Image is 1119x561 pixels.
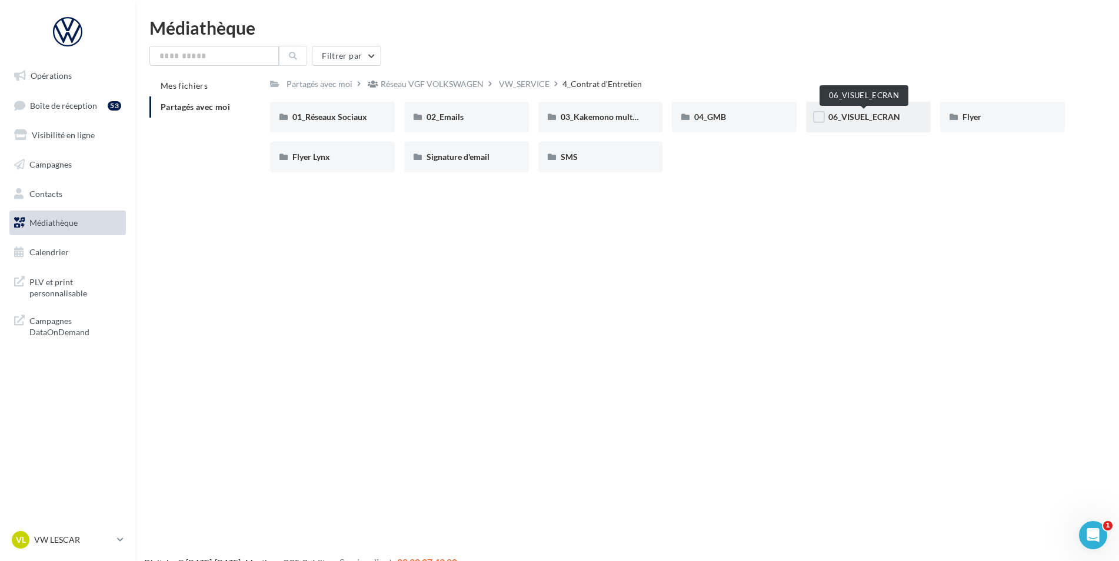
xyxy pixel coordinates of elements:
span: 1 [1103,521,1113,530]
span: 01_Réseaux Sociaux [292,112,367,122]
a: Campagnes [7,152,128,177]
a: PLV et print personnalisable [7,269,128,304]
span: SMS [561,152,578,162]
span: Boîte de réception [30,100,97,110]
a: Opérations [7,64,128,88]
span: Visibilité en ligne [32,130,95,140]
span: Calendrier [29,247,69,257]
span: Campagnes [29,159,72,169]
span: 04_GMB [694,112,726,122]
span: Partagés avec moi [161,102,230,112]
span: Opérations [31,71,72,81]
span: Contacts [29,188,62,198]
a: Calendrier [7,240,128,265]
a: Boîte de réception53 [7,93,128,118]
span: PLV et print personnalisable [29,274,121,299]
a: Visibilité en ligne [7,123,128,148]
span: Flyer [963,112,981,122]
a: Médiathèque [7,211,128,235]
span: Flyer Lynx [292,152,330,162]
div: Réseau VGF VOLKSWAGEN [381,78,484,90]
span: Mes fichiers [161,81,208,91]
div: Médiathèque [149,19,1105,36]
a: Campagnes DataOnDemand [7,308,128,343]
div: VW_SERVICE [499,78,549,90]
button: Filtrer par [312,46,381,66]
iframe: Intercom live chat [1079,521,1107,549]
a: Contacts [7,182,128,206]
span: VL [16,534,26,546]
div: Partagés avec moi [287,78,352,90]
p: VW LESCAR [34,534,112,546]
span: 02_Emails [427,112,464,122]
span: 03_Kakemono multimarque [561,112,663,122]
span: Médiathèque [29,218,78,228]
span: Campagnes DataOnDemand [29,313,121,338]
div: 4_Contrat d'Entretien [562,78,642,90]
a: VL VW LESCAR [9,529,126,551]
span: Signature d'email [427,152,489,162]
div: 53 [108,101,121,111]
div: 06_VISUEL_ECRAN [820,85,908,106]
span: 06_VISUEL_ECRAN [828,112,900,122]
